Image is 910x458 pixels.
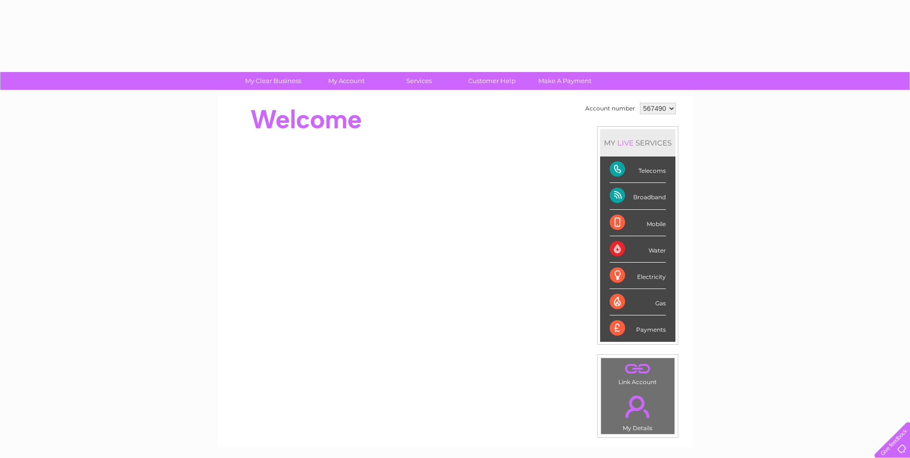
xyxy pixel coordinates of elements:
div: LIVE [615,138,636,147]
a: . [603,361,672,377]
td: My Details [601,387,675,434]
div: Telecoms [610,157,666,183]
a: My Clear Business [234,72,313,90]
div: MY SERVICES [600,129,675,157]
div: Broadband [610,183,666,209]
a: . [603,390,672,423]
a: Customer Help [452,72,532,90]
div: Water [610,236,666,263]
a: Services [379,72,459,90]
a: My Account [307,72,386,90]
td: Link Account [601,358,675,388]
a: Make A Payment [525,72,604,90]
td: Account number [583,100,638,117]
div: Payments [610,315,666,341]
div: Electricity [610,263,666,289]
div: Mobile [610,210,666,236]
div: Gas [610,289,666,315]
